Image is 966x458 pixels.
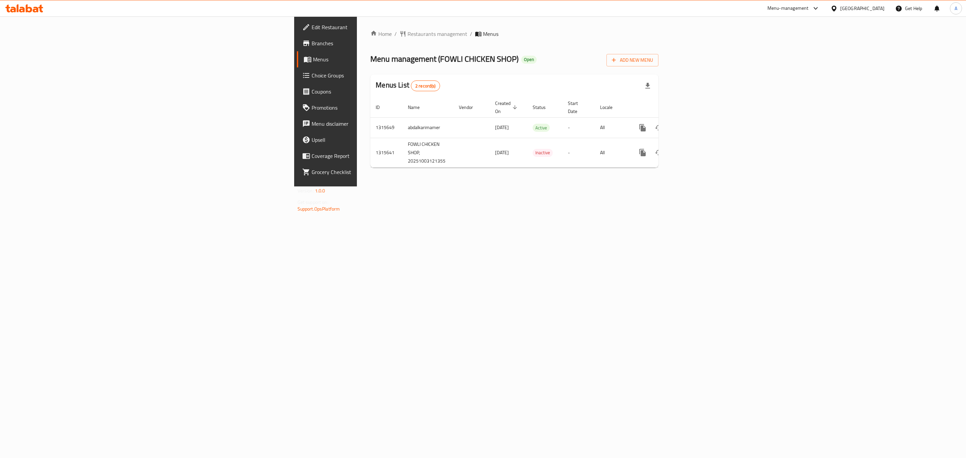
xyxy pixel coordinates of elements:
[312,88,450,96] span: Coupons
[651,120,667,136] button: Change Status
[297,164,455,180] a: Grocery Checklist
[606,54,658,66] button: Add New Menu
[297,35,455,51] a: Branches
[955,5,957,12] span: A
[312,71,450,79] span: Choice Groups
[411,80,440,91] div: Total records count
[568,99,587,115] span: Start Date
[533,103,554,111] span: Status
[640,78,656,94] div: Export file
[767,4,809,12] div: Menu-management
[495,99,519,115] span: Created On
[562,138,595,167] td: -
[370,30,658,38] nav: breadcrumb
[533,124,550,132] span: Active
[298,186,314,195] span: Version:
[483,30,498,38] span: Menus
[297,148,455,164] a: Coverage Report
[495,148,509,157] span: [DATE]
[470,30,472,38] li: /
[312,39,450,47] span: Branches
[495,123,509,132] span: [DATE]
[312,136,450,144] span: Upsell
[315,186,325,195] span: 1.0.0
[312,168,450,176] span: Grocery Checklist
[595,117,629,138] td: All
[408,103,428,111] span: Name
[312,120,450,128] span: Menu disclaimer
[312,152,450,160] span: Coverage Report
[629,97,704,118] th: Actions
[298,198,328,207] span: Get support on:
[600,103,621,111] span: Locale
[312,104,450,112] span: Promotions
[521,57,537,62] span: Open
[376,80,440,91] h2: Menus List
[459,103,482,111] span: Vendor
[312,23,450,31] span: Edit Restaurant
[313,55,450,63] span: Menus
[298,205,340,213] a: Support.OpsPlatform
[651,145,667,161] button: Change Status
[533,149,553,157] span: Inactive
[370,97,704,168] table: enhanced table
[297,132,455,148] a: Upsell
[297,83,455,100] a: Coupons
[612,56,653,64] span: Add New Menu
[635,120,651,136] button: more
[562,117,595,138] td: -
[840,5,884,12] div: [GEOGRAPHIC_DATA]
[411,83,440,89] span: 2 record(s)
[297,100,455,116] a: Promotions
[297,19,455,35] a: Edit Restaurant
[297,51,455,67] a: Menus
[595,138,629,167] td: All
[521,56,537,64] div: Open
[297,116,455,132] a: Menu disclaimer
[376,103,388,111] span: ID
[635,145,651,161] button: more
[297,67,455,83] a: Choice Groups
